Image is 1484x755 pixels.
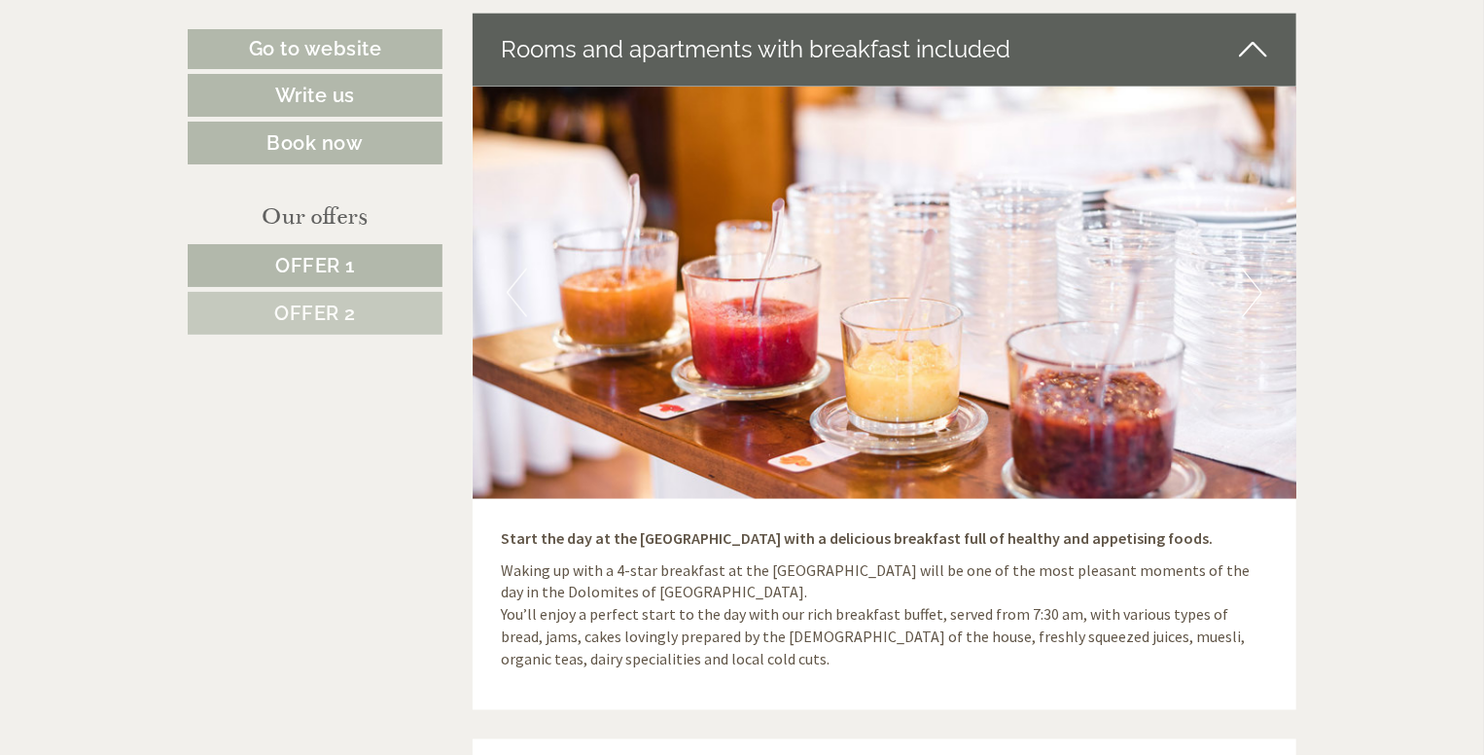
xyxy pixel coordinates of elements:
[274,302,356,325] span: Offer 2
[188,29,442,69] a: Go to website
[502,529,1214,549] strong: Start the day at the [GEOGRAPHIC_DATA] with a delicious breakfast full of healthy and appetising ...
[473,14,1297,86] div: Rooms and apartments with breakfast included
[348,15,418,48] div: [DATE]
[188,74,442,117] a: Write us
[29,56,215,72] div: Natur Residence [GEOGRAPHIC_DATA]
[1242,269,1262,317] button: Next
[29,94,215,108] small: 20:56
[507,269,527,317] button: Previous
[275,254,355,277] span: Offer 1
[188,198,442,234] div: Our offers
[502,560,1268,671] p: Waking up with a 4-star breakfast at the [GEOGRAPHIC_DATA] will be one of the most pleasant momen...
[188,122,442,164] a: Book now
[15,53,225,112] div: Hello, how can we help you?
[656,504,766,547] button: Send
